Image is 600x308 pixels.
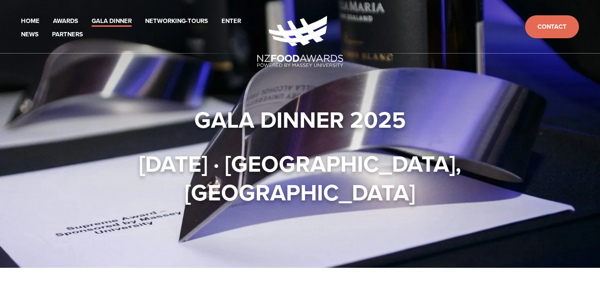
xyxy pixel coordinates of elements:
h1: Gala Dinner 2025 [31,105,569,134]
a: Enter [221,16,241,27]
a: Networking-Tours [145,16,208,27]
a: Partners [52,29,83,40]
a: News [21,29,39,40]
a: Home [21,16,40,27]
a: Awards [53,16,78,27]
a: Gala Dinner [92,16,132,27]
a: Contact [525,15,579,39]
strong: [DATE] · [GEOGRAPHIC_DATA], [GEOGRAPHIC_DATA] [139,147,467,209]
